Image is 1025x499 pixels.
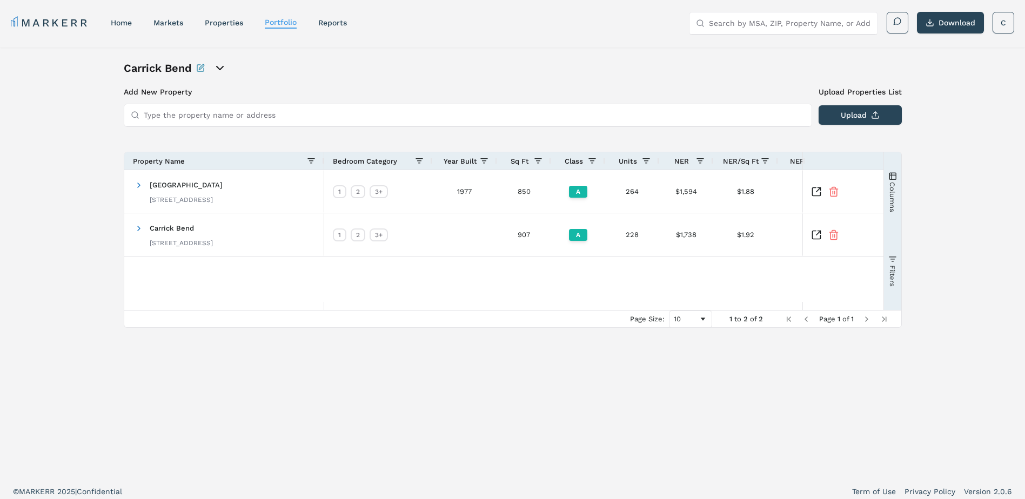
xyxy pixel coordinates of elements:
a: Term of Use [852,486,896,497]
div: $1,594 [659,170,713,213]
span: NER/Sq Ft [723,157,759,165]
label: Upload Properties List [819,86,902,97]
a: markets [153,18,183,27]
span: Columns [888,181,896,212]
div: A [569,229,587,241]
h3: Add New Property [124,86,812,97]
span: Page [819,315,835,323]
h1: Carrick Bend [124,60,192,76]
div: -0.42% [778,213,886,256]
div: 3+ [370,185,388,198]
div: Page Size [669,311,712,328]
button: Upload [819,105,902,125]
div: Previous Page [802,315,810,323]
span: [GEOGRAPHIC_DATA] [150,181,223,189]
span: 2025 | [57,487,77,496]
div: $1.88 [713,170,778,213]
button: Download [917,12,984,33]
div: [STREET_ADDRESS] [150,239,213,247]
span: Confidential [77,487,122,496]
div: A [569,186,587,198]
button: Rename this portfolio [196,60,205,76]
span: Class [565,157,583,165]
a: home [111,18,132,27]
div: +0.40% [778,170,886,213]
div: 10 [674,315,699,323]
span: 2 [759,315,763,323]
a: Version 2.0.6 [964,486,1012,497]
input: Search by MSA, ZIP, Property Name, or Address [709,12,871,34]
div: 1 [333,185,346,198]
div: 3+ [370,228,388,241]
span: Filters [888,265,896,286]
div: $1.92 [713,213,778,256]
a: reports [318,18,347,27]
div: 850 [497,170,551,213]
div: 264 [605,170,659,213]
div: 2 [351,185,365,198]
div: 228 [605,213,659,256]
span: Year Built [444,157,477,165]
span: Sq Ft [511,157,529,165]
a: Inspect Comparable [811,230,822,240]
button: Remove Property From Portfolio [828,186,839,197]
span: 1 [838,315,840,323]
div: 1977 [432,170,497,213]
a: Portfolio [265,18,297,26]
a: MARKERR [11,15,89,30]
div: 2 [351,228,365,241]
span: Carrick Bend [150,224,194,232]
span: C [1001,17,1006,28]
div: $1,738 [659,213,713,256]
a: Privacy Policy [905,486,955,497]
span: to [734,315,741,323]
span: © [13,487,19,496]
div: 907 [497,213,551,256]
button: open portfolio options [213,62,226,75]
span: 1 [851,315,854,323]
span: NER Growth (Weekly) [790,157,865,165]
div: First Page [785,315,793,323]
input: Type the property name or address [144,104,805,126]
span: of [750,315,756,323]
div: Last Page [880,315,888,323]
div: 1 [333,228,346,241]
button: Remove Property From Portfolio [828,230,839,240]
span: Units [619,157,637,165]
span: MARKERR [19,487,57,496]
div: Page Size: [630,315,665,323]
span: NER [674,157,689,165]
span: Property Name [133,157,185,165]
div: Next Page [862,315,871,323]
div: [STREET_ADDRESS] [150,195,223,204]
span: 2 [743,315,748,323]
span: 1 [729,315,732,323]
a: properties [205,18,243,27]
span: Bedroom Category [333,157,397,165]
a: Inspect Comparable [811,186,822,197]
span: of [842,315,849,323]
button: C [993,12,1014,33]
